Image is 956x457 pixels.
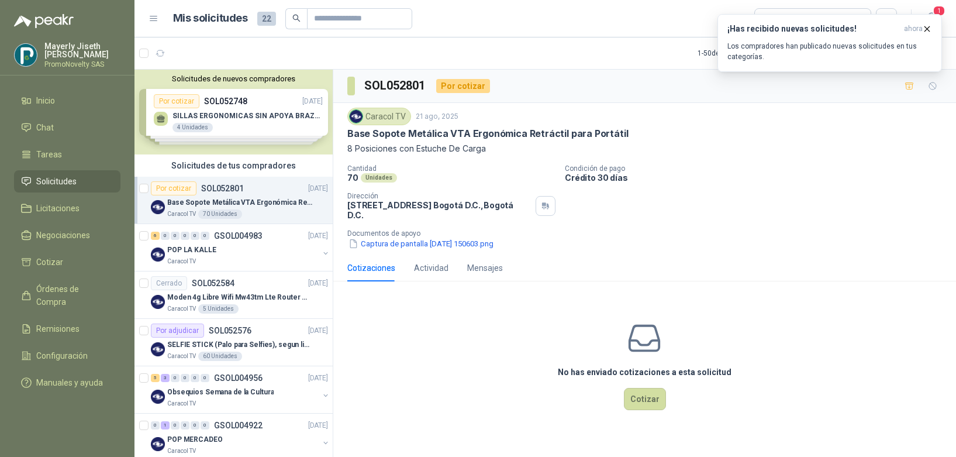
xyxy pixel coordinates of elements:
p: POP MERCADEO [167,434,223,445]
div: 0 [161,232,170,240]
div: 0 [181,232,189,240]
a: Manuales y ayuda [14,372,120,394]
a: Tareas [14,143,120,166]
div: 0 [201,421,209,429]
p: [DATE] [308,325,328,336]
p: Documentos de apoyo [347,229,951,238]
div: 0 [191,421,199,429]
div: Solicitudes de nuevos compradoresPor cotizarSOL052748[DATE] SILLAS ERGONOMICAS SIN APOYA BRAZOS4 ... [134,70,333,154]
div: 0 [191,232,199,240]
span: Solicitudes [36,175,77,188]
p: [DATE] [308,231,328,242]
div: 0 [191,374,199,382]
div: 60 Unidades [198,352,242,361]
span: 1 [933,5,945,16]
a: Remisiones [14,318,120,340]
div: 0 [181,374,189,382]
div: 3 [161,374,170,382]
img: Company Logo [151,342,165,356]
button: 1 [921,8,942,29]
p: SOL052584 [192,279,234,287]
p: Base Sopote Metálica VTA Ergonómica Retráctil para Portátil [167,197,313,208]
span: Licitaciones [36,202,80,215]
a: CerradoSOL052584[DATE] Company LogoModen 4g Libre Wifi Mw43tm Lte Router Móvil Internet 5ghzCarac... [134,272,333,319]
a: Por adjudicarSOL052576[DATE] Company LogoSELFIE STICK (Palo para Selfies), segun link adjuntoCara... [134,319,333,366]
p: Condición de pago [565,164,951,173]
p: SOL052801 [201,184,244,193]
span: 22 [257,12,276,26]
img: Logo peakr [14,14,74,28]
div: 0 [201,232,209,240]
p: Caracol TV [167,257,196,266]
a: 6 0 0 0 0 0 GSOL004983[DATE] Company LogoPOP LA KALLECaracol TV [151,229,330,266]
span: search [292,14,301,22]
div: Mensajes [467,262,503,274]
img: Company Logo [151,390,165,404]
div: 5 Unidades [198,304,239,314]
p: [DATE] [308,183,328,194]
p: Dirección [347,192,531,200]
p: Los compradores han publicado nuevas solicitudes en tus categorías. [727,41,932,62]
h3: ¡Has recibido nuevas solicitudes! [727,24,899,34]
div: Actividad [414,262,448,274]
span: Remisiones [36,322,80,335]
a: Chat [14,116,120,139]
div: Unidades [361,173,397,183]
span: ahora [904,24,923,34]
p: PromoNovelty SAS [44,61,120,68]
span: Configuración [36,349,88,362]
div: 0 [151,421,160,429]
p: Caracol TV [167,352,196,361]
p: 21 ago, 2025 [416,111,458,122]
p: [DATE] [308,278,328,289]
span: Tareas [36,148,62,161]
button: Cotizar [624,388,666,410]
p: 8 Posiciones con Estuche De Carga [347,142,942,155]
span: Negociaciones [36,229,90,242]
p: GSOL004922 [214,421,263,429]
a: Inicio [14,90,120,112]
a: Por cotizarSOL052801[DATE] Company LogoBase Sopote Metálica VTA Ergonómica Retráctil para Portáti... [134,177,333,224]
p: [DATE] [308,373,328,384]
p: POP LA KALLE [167,245,216,256]
div: 0 [171,421,180,429]
span: Cotizar [36,256,63,269]
div: Solicitudes de tus compradores [134,154,333,177]
a: 0 1 0 0 0 0 GSOL004922[DATE] Company LogoPOP MERCADEOCaracol TV [151,418,330,456]
button: Captura de pantalla [DATE] 150603.png [347,238,495,250]
div: 0 [171,232,180,240]
img: Company Logo [151,437,165,451]
p: Crédito 30 días [565,173,951,183]
p: [STREET_ADDRESS] Bogotá D.C. , Bogotá D.C. [347,200,531,220]
p: [DATE] [308,420,328,431]
button: Solicitudes de nuevos compradores [139,74,328,83]
span: Manuales y ayuda [36,376,103,389]
p: Caracol TV [167,209,196,219]
img: Company Logo [151,248,165,262]
span: Inicio [36,94,55,107]
p: Moden 4g Libre Wifi Mw43tm Lte Router Móvil Internet 5ghz [167,292,313,303]
p: 70 [347,173,358,183]
p: SOL052576 [209,327,251,335]
div: Por adjudicar [151,324,204,338]
div: 0 [171,374,180,382]
img: Company Logo [350,110,363,123]
img: Company Logo [151,200,165,214]
h3: No has enviado cotizaciones a esta solicitud [558,366,731,379]
a: Órdenes de Compra [14,278,120,313]
p: SELFIE STICK (Palo para Selfies), segun link adjunto [167,339,313,351]
span: Órdenes de Compra [36,283,109,308]
div: Cerrado [151,276,187,290]
button: ¡Has recibido nuevas solicitudes!ahora Los compradores han publicado nuevas solicitudes en tus ca... [717,14,942,72]
div: Por cotizar [436,79,490,93]
img: Company Logo [15,44,37,66]
p: GSOL004956 [214,374,263,382]
div: 5 [151,374,160,382]
span: Chat [36,121,54,134]
div: 6 [151,232,160,240]
div: 70 Unidades [198,209,242,219]
a: Licitaciones [14,197,120,219]
p: Base Sopote Metálica VTA Ergonómica Retráctil para Portátil [347,128,628,140]
a: 5 3 0 0 0 0 GSOL004956[DATE] Company LogoObsequios Semana de la CulturaCaracol TV [151,371,330,408]
h3: SOL052801 [364,77,427,95]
